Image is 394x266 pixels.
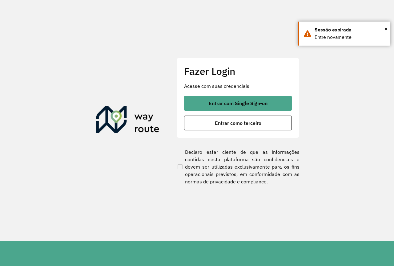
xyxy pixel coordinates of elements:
button: Close [384,24,388,34]
span: Entrar como terceiro [215,121,261,125]
div: Sessão expirada [315,26,386,34]
button: button [184,116,292,130]
label: Declaro estar ciente de que as informações contidas nesta plataforma são confidenciais e devem se... [176,148,300,185]
div: Entre novamente [315,34,386,41]
img: Roteirizador AmbevTech [96,106,159,136]
p: Acesse com suas credenciais [184,82,292,90]
button: button [184,96,292,111]
span: Entrar com Single Sign-on [209,101,267,106]
span: × [384,24,388,34]
h2: Fazer Login [184,65,292,77]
